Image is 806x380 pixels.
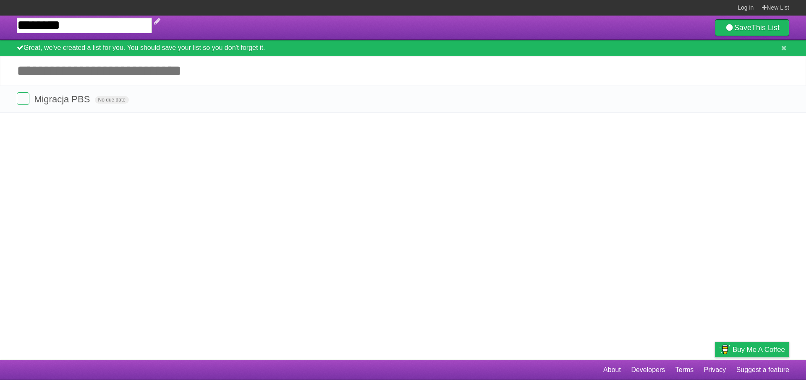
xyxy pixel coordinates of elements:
[675,362,694,378] a: Terms
[17,92,29,105] label: Done
[631,362,665,378] a: Developers
[719,342,730,357] img: Buy me a coffee
[715,342,789,357] a: Buy me a coffee
[34,94,92,104] span: Migracja PBS
[733,342,785,357] span: Buy me a coffee
[95,96,129,104] span: No due date
[704,362,726,378] a: Privacy
[603,362,621,378] a: About
[751,23,780,32] b: This List
[736,362,789,378] a: Suggest a feature
[715,19,789,36] a: SaveThis List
